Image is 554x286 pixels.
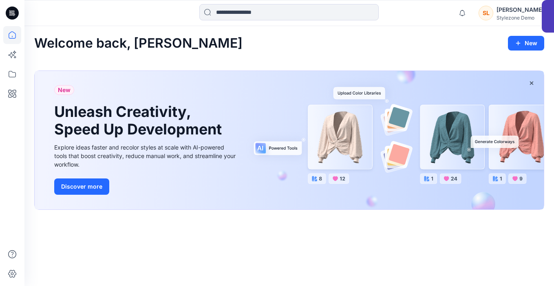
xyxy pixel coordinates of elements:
[54,178,238,195] a: Discover more
[497,15,544,21] div: Stylezone Demo
[54,143,238,169] div: Explore ideas faster and recolor styles at scale with AI-powered tools that boost creativity, red...
[497,5,544,15] div: [PERSON_NAME]
[34,36,243,51] h2: Welcome back, [PERSON_NAME]
[54,103,225,138] h1: Unleash Creativity, Speed Up Development
[508,36,544,51] button: New
[54,178,109,195] button: Discover more
[479,6,493,20] div: SL
[58,85,71,95] span: New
